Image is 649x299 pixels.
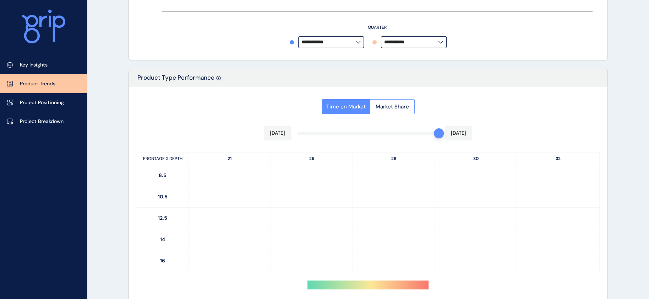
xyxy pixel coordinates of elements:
[20,99,64,106] p: Project Positioning
[137,74,214,87] p: Product Type Performance
[20,118,64,125] p: Project Breakdown
[367,25,386,30] text: QUARTER
[20,80,55,87] p: Product Trends
[20,62,48,69] p: Key Insights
